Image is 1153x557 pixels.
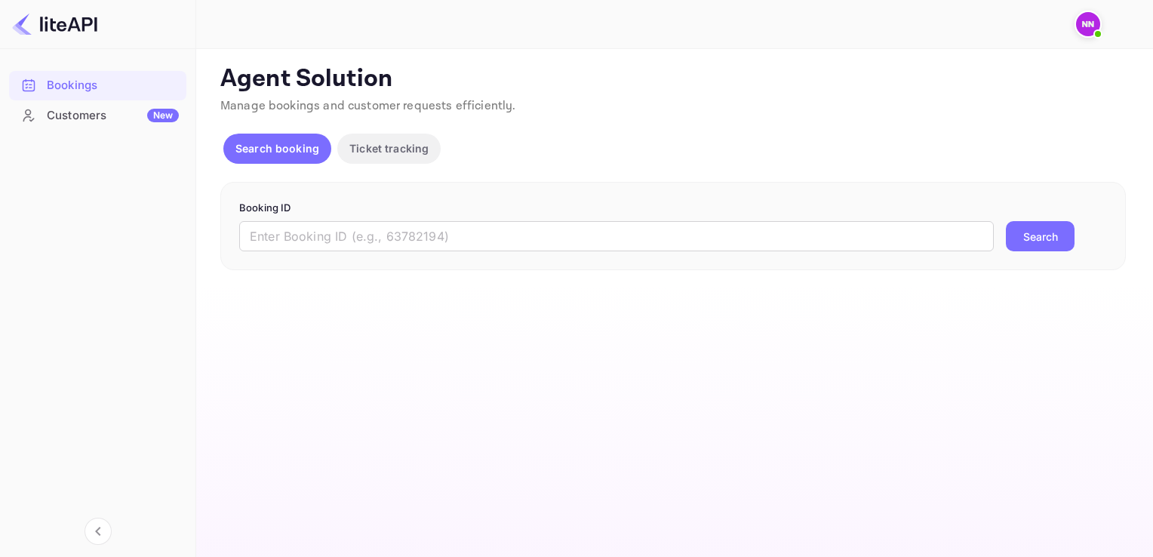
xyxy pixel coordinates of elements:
p: Agent Solution [220,64,1126,94]
span: Manage bookings and customer requests efficiently. [220,98,516,114]
div: CustomersNew [9,101,186,131]
div: Bookings [9,71,186,100]
button: Search [1006,221,1075,251]
img: LiteAPI logo [12,12,97,36]
button: Collapse navigation [85,518,112,545]
input: Enter Booking ID (e.g., 63782194) [239,221,994,251]
p: Ticket tracking [349,140,429,156]
p: Search booking [235,140,319,156]
div: New [147,109,179,122]
img: N/A N/A [1076,12,1100,36]
div: Customers [47,107,179,125]
p: Booking ID [239,201,1107,216]
a: Bookings [9,71,186,99]
a: CustomersNew [9,101,186,129]
div: Bookings [47,77,179,94]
